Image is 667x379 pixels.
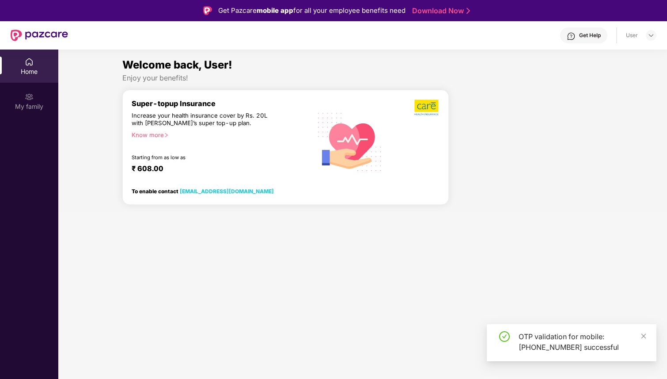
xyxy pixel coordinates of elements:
[132,188,274,194] div: To enable contact
[25,92,34,101] img: svg+xml;base64,PHN2ZyB3aWR0aD0iMjAiIGhlaWdodD0iMjAiIHZpZXdCb3g9IjAgMCAyMCAyMCIgZmlsbD0ibm9uZSIgeG...
[132,131,306,138] div: Know more
[180,188,274,195] a: [EMAIL_ADDRESS][DOMAIN_NAME]
[311,102,388,180] img: svg+xml;base64,PHN2ZyB4bWxucz0iaHR0cDovL3d3dy53My5vcmcvMjAwMC9zdmciIHhtbG5zOnhsaW5rPSJodHRwOi8vd3...
[640,333,647,339] span: close
[132,112,273,127] div: Increase your health insurance cover by Rs. 20L with [PERSON_NAME]’s super top-up plan.
[519,331,646,352] div: OTP validation for mobile: [PHONE_NUMBER] successful
[164,133,169,138] span: right
[414,99,440,116] img: b5dec4f62d2307b9de63beb79f102df3.png
[218,5,406,16] div: Get Pazcare for all your employee benefits need
[203,6,212,15] img: Logo
[412,6,467,15] a: Download Now
[11,30,68,41] img: New Pazcare Logo
[466,6,470,15] img: Stroke
[122,73,603,83] div: Enjoy your benefits!
[626,32,638,39] div: User
[499,331,510,342] span: check-circle
[132,99,311,108] div: Super-topup Insurance
[122,58,232,71] span: Welcome back, User!
[648,32,655,39] img: svg+xml;base64,PHN2ZyBpZD0iRHJvcGRvd24tMzJ4MzIiIHhtbG5zPSJodHRwOi8vd3d3LnczLm9yZy8yMDAwL3N2ZyIgd2...
[579,32,601,39] div: Get Help
[25,57,34,66] img: svg+xml;base64,PHN2ZyBpZD0iSG9tZSIgeG1sbnM9Imh0dHA6Ly93d3cudzMub3JnLzIwMDAvc3ZnIiB3aWR0aD0iMjAiIG...
[567,32,576,41] img: svg+xml;base64,PHN2ZyBpZD0iSGVscC0zMngzMiIgeG1sbnM9Imh0dHA6Ly93d3cudzMub3JnLzIwMDAvc3ZnIiB3aWR0aD...
[132,164,303,175] div: ₹ 608.00
[257,6,293,15] strong: mobile app
[132,154,274,161] div: Starting from as low as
